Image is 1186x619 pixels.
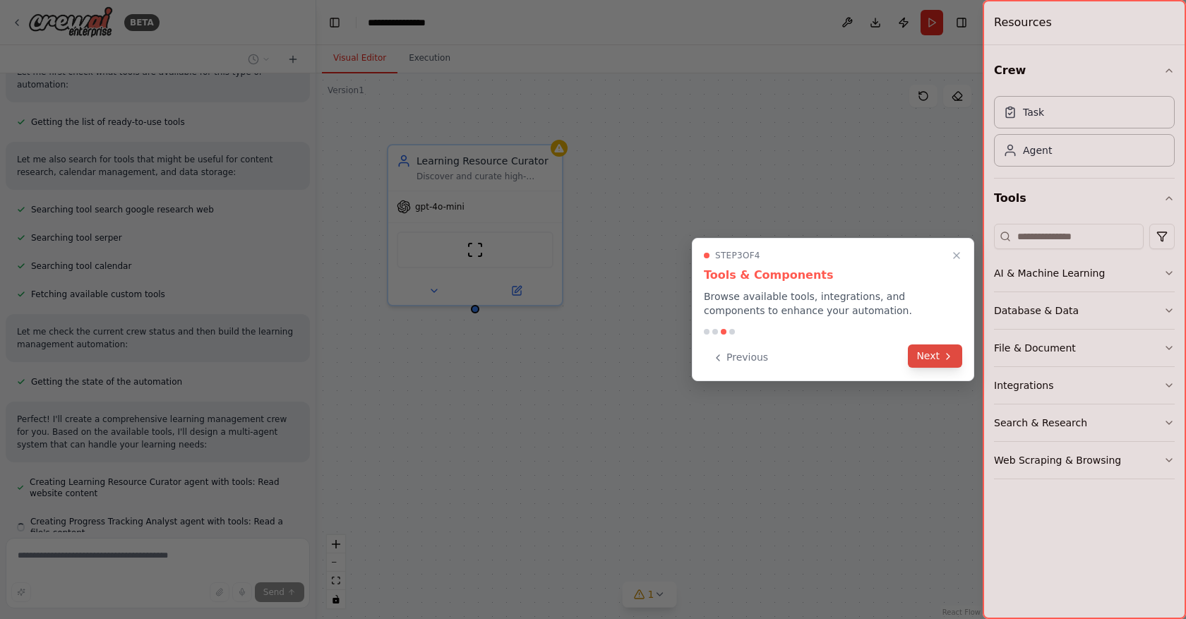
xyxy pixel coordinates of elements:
[325,13,345,32] button: Hide left sidebar
[704,346,777,369] button: Previous
[715,250,760,261] span: Step 3 of 4
[704,289,962,318] p: Browse available tools, integrations, and components to enhance your automation.
[704,267,962,284] h3: Tools & Components
[948,247,965,264] button: Close walkthrough
[908,344,962,368] button: Next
